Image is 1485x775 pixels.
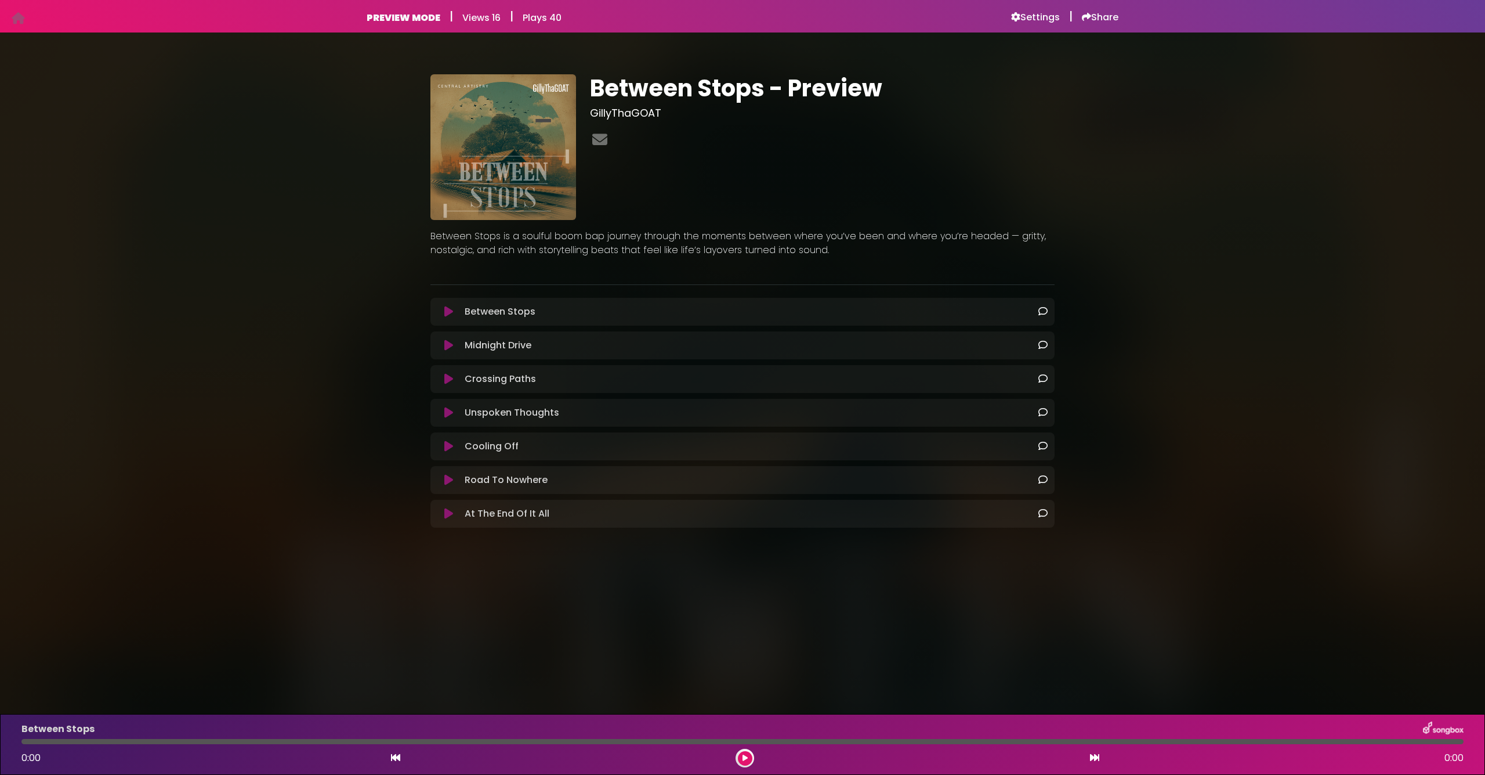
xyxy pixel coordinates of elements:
[462,12,501,23] h6: Views 16
[465,507,549,521] p: At The End Of It All
[465,338,531,352] p: Midnight Drive
[590,74,1055,102] h1: Between Stops - Preview
[590,107,1055,120] h3: GillyThaGOAT
[430,229,1055,257] p: Between Stops is a soulful boom bap journey through the moments between where you’ve been and whe...
[465,372,536,386] p: Crossing Paths
[1069,9,1073,23] h5: |
[510,9,513,23] h5: |
[450,9,453,23] h5: |
[367,12,440,23] h6: PREVIEW MODE
[430,74,576,220] img: eP4LD0lDRhqVUKGklplA
[465,305,535,319] p: Between Stops
[1011,12,1060,23] a: Settings
[465,439,519,453] p: Cooling Off
[465,406,559,420] p: Unspoken Thoughts
[1082,12,1118,23] a: Share
[465,473,548,487] p: Road To Nowhere
[523,12,562,23] h6: Plays 40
